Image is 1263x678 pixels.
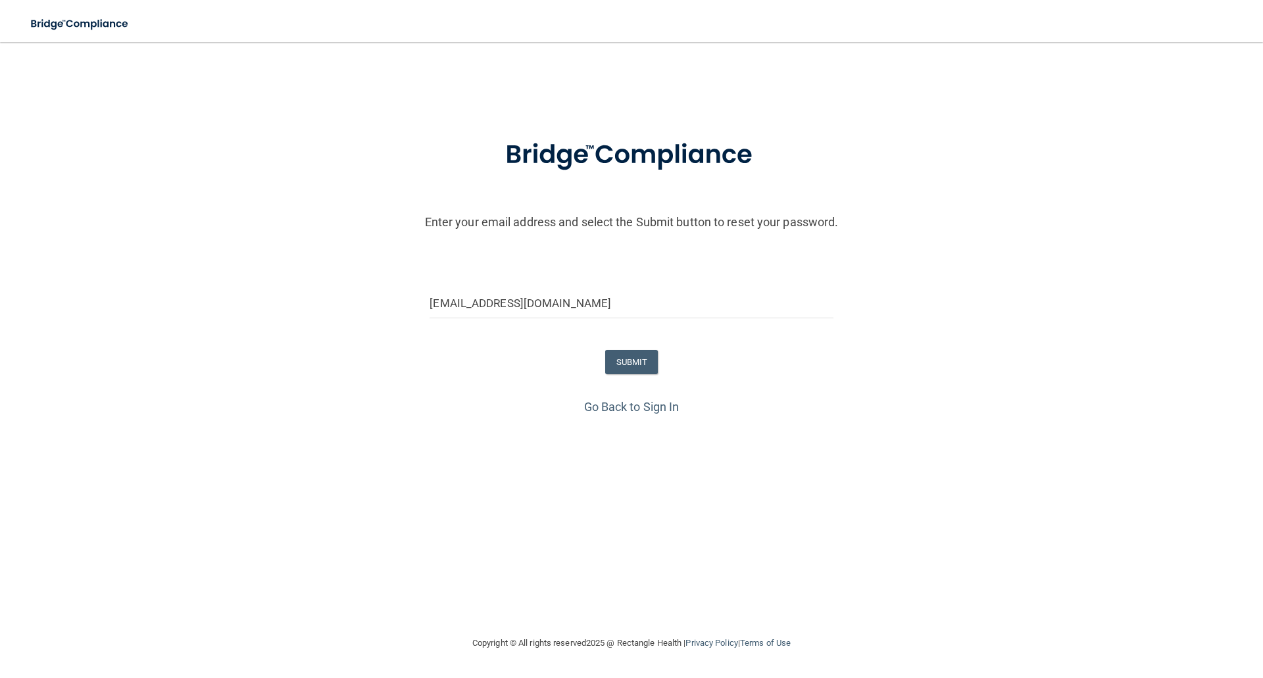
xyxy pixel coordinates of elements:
[391,622,872,664] div: Copyright © All rights reserved 2025 @ Rectangle Health | |
[816,295,831,311] keeper-lock: Open Keeper Popup
[740,638,791,648] a: Terms of Use
[20,11,141,37] img: bridge_compliance_login_screen.278c3ca4.svg
[685,638,737,648] a: Privacy Policy
[584,400,680,414] a: Go Back to Sign In
[430,289,833,318] input: Email
[478,121,785,189] img: bridge_compliance_login_screen.278c3ca4.svg
[605,350,658,374] button: SUBMIT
